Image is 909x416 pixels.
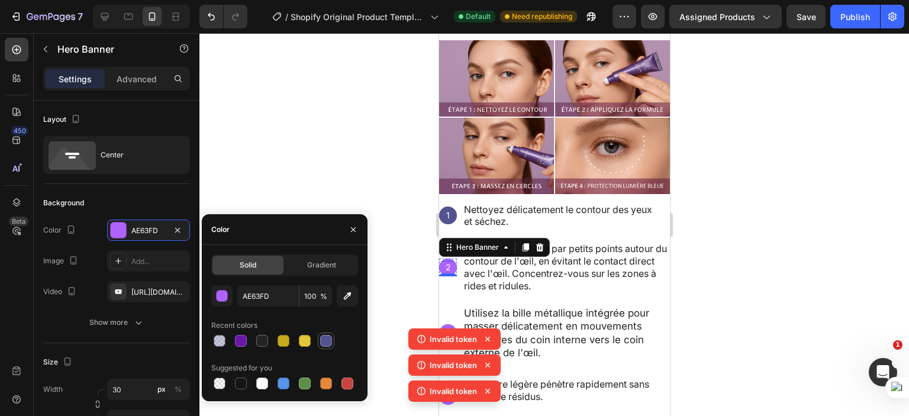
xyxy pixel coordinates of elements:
[43,312,190,333] button: Show more
[43,384,63,395] label: Width
[237,285,299,307] input: Eg: FFFFFF
[240,260,256,270] span: Solid
[466,11,491,22] span: Default
[107,379,190,400] input: px%
[869,358,897,386] iframe: Intercom live chat
[175,384,182,395] div: %
[840,11,870,23] div: Publish
[679,11,755,23] span: Assigned Products
[211,224,230,235] div: Color
[11,126,28,136] div: 450
[78,9,83,24] p: 7
[830,5,880,28] button: Publish
[89,317,144,328] div: Show more
[5,5,88,28] button: 7
[430,333,477,345] p: Invalid token
[154,382,169,396] button: %
[43,112,83,128] div: Layout
[43,284,79,300] div: Video
[43,253,80,269] div: Image
[439,33,670,416] iframe: Design area
[285,11,288,23] span: /
[797,12,816,22] span: Save
[893,340,902,350] span: 1
[131,225,166,236] div: AE63FD
[171,382,185,396] button: px
[9,217,28,226] div: Beta
[512,11,572,22] span: Need republishing
[430,359,477,371] p: Invalid token
[131,256,187,267] div: Add...
[43,222,78,238] div: Color
[430,385,477,397] p: Invalid token
[669,5,782,28] button: Assigned Products
[57,42,158,56] p: Hero Banner
[307,260,336,270] span: Gradient
[211,363,272,373] div: Suggested for you
[43,354,75,370] div: Size
[43,198,84,208] div: Background
[320,291,327,302] span: %
[211,320,257,331] div: Recent colors
[117,73,157,85] p: Advanced
[291,11,426,23] span: Shopify Original Product Template
[131,287,187,298] div: [URL][DOMAIN_NAME]
[101,141,173,169] div: Center
[59,73,92,85] p: Settings
[786,5,826,28] button: Save
[199,5,247,28] div: Undo/Redo
[157,384,166,395] div: px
